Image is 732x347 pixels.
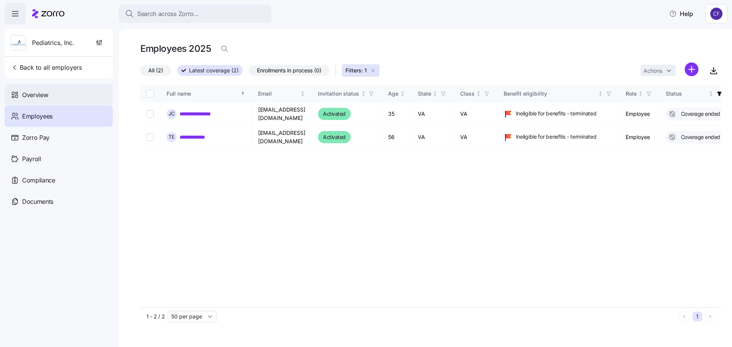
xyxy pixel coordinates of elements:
td: [EMAIL_ADDRESS][DOMAIN_NAME] [252,126,312,149]
span: Compliance [22,176,55,185]
div: Benefit eligibility [504,90,597,98]
div: Not sorted [361,91,366,96]
th: StateNot sorted [412,85,454,102]
div: Full name [167,90,239,98]
input: Select record 2 [146,133,154,141]
span: Zorro Pay [22,133,50,142]
th: Full nameSorted ascending [161,85,252,102]
span: Payroll [22,154,41,164]
div: Email [258,90,299,98]
th: RoleNot sorted [620,85,660,102]
td: VA [454,126,498,149]
span: Back to all employers [11,63,82,72]
div: Class [460,90,475,98]
span: Latest coverage (2) [189,66,239,75]
button: 1 [692,312,702,321]
span: J C [169,111,175,116]
h1: Employees 2025 [140,43,211,54]
div: Not sorted [476,91,481,96]
span: 1 - 2 / 2 [146,313,165,320]
td: VA [412,102,454,126]
th: EmailNot sorted [252,85,312,102]
span: Activated [323,109,346,118]
div: Sorted ascending [240,91,246,96]
span: Coverage ended [679,110,720,118]
td: VA [454,102,498,126]
button: Search across Zorro... [119,5,271,23]
svg: add icon [685,62,698,76]
td: VA [412,126,454,149]
input: Select all records [146,90,154,98]
span: Documents [22,197,53,206]
div: State [418,90,431,98]
div: Not sorted [300,91,305,96]
div: Not sorted [400,91,405,96]
span: Ineligible for benefits - terminated [516,110,597,117]
input: Select record 1 [146,110,154,118]
button: Help [663,6,699,21]
div: Not sorted [432,91,438,96]
th: ClassNot sorted [454,85,498,102]
th: Benefit eligibilityNot sorted [498,85,620,102]
td: 56 [382,126,412,149]
th: Invitation statusNot sorted [312,85,382,102]
span: Search across Zorro... [137,9,199,19]
td: [EMAIL_ADDRESS][DOMAIN_NAME] [252,102,312,126]
span: Activated [323,133,346,142]
span: Filters: 1 [345,67,367,74]
img: 7d4a9558da78dc7654dde66b79f71a2e [710,8,722,20]
td: Employee [620,126,660,149]
img: Employer logo [11,35,26,51]
div: Status [666,90,707,98]
a: Payroll [5,148,113,170]
th: StatusNot sorted [660,85,730,102]
button: Filters: 1 [342,64,379,77]
a: Overview [5,84,113,106]
div: Not sorted [638,91,643,96]
span: Coverage ended [679,133,720,141]
span: Actions [644,68,662,74]
a: Compliance [5,170,113,191]
span: Employees [22,112,53,121]
span: All (2) [148,66,163,75]
div: Role [626,90,637,98]
button: Next page [705,312,715,321]
span: Help [669,9,693,18]
a: Employees [5,106,113,127]
button: Previous page [679,312,689,321]
div: Age [388,90,398,98]
span: T E [169,134,175,139]
span: Ineligible for benefits - terminated [516,133,597,141]
button: Actions [640,65,676,76]
a: Documents [5,191,113,212]
th: AgeNot sorted [382,85,412,102]
div: Not sorted [598,91,603,96]
span: Enrollments in process (0) [257,66,321,75]
div: Invitation status [318,90,359,98]
td: 35 [382,102,412,126]
a: Zorro Pay [5,127,113,148]
span: Pediatrics, Inc. [32,38,74,48]
button: Back to all employers [8,60,85,75]
div: Not sorted [708,91,714,96]
span: Overview [22,90,48,100]
td: Employee [620,102,660,126]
